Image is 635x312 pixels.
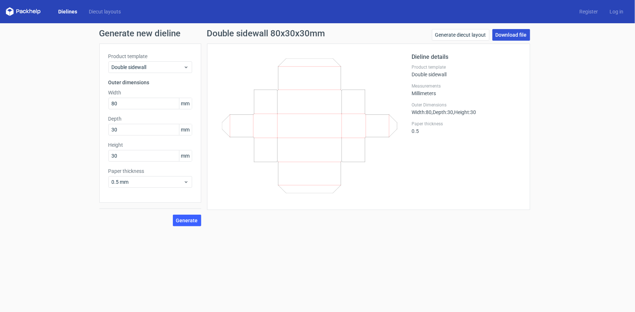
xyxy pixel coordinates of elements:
span: , Depth : 30 [432,109,453,115]
div: 0.5 [412,121,521,134]
label: Height [108,141,192,149]
h1: Double sidewall 80x30x30mm [207,29,325,38]
a: Dielines [52,8,83,15]
a: Diecut layouts [83,8,127,15]
h3: Outer dimensions [108,79,192,86]
span: mm [179,124,192,135]
label: Paper thickness [108,167,192,175]
div: Millimeters [412,83,521,96]
label: Measurements [412,83,521,89]
button: Generate [173,215,201,226]
h1: Generate new dieline [99,29,536,38]
span: mm [179,98,192,109]
a: Log in [604,8,629,15]
label: Depth [108,115,192,122]
span: Width : 80 [412,109,432,115]
a: Register [574,8,604,15]
label: Width [108,89,192,96]
span: mm [179,150,192,161]
label: Paper thickness [412,121,521,127]
a: Download file [492,29,530,41]
a: Generate diecut layout [432,29,489,41]
label: Outer Dimensions [412,102,521,108]
h2: Dieline details [412,53,521,61]
span: , Height : 30 [453,109,476,115]
label: Product template [108,53,192,60]
label: Product template [412,64,521,70]
span: 0.5 mm [112,178,183,186]
span: Generate [176,218,198,223]
div: Double sidewall [412,64,521,77]
span: Double sidewall [112,64,183,71]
